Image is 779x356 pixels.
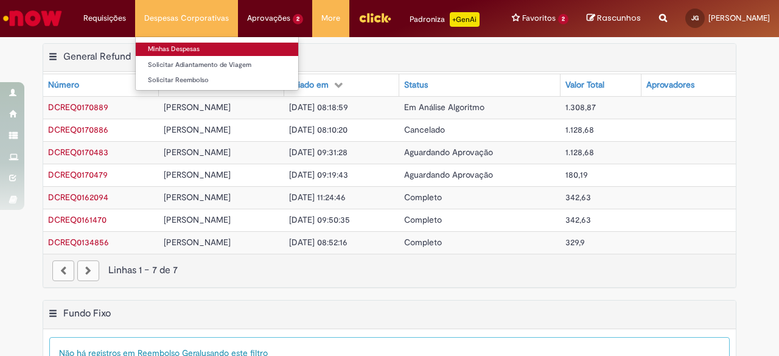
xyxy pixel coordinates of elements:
[321,12,340,24] span: More
[708,13,770,23] span: [PERSON_NAME]
[164,124,231,135] span: [PERSON_NAME]
[52,264,727,277] div: Linhas 1 − 7 de 7
[410,12,480,27] div: Padroniza
[565,237,585,248] span: 329,9
[404,102,484,113] span: Em Análise Algoritmo
[565,169,588,180] span: 180,19
[48,192,108,203] a: Abrir Registro: DCREQ0162094
[164,169,231,180] span: [PERSON_NAME]
[404,124,445,135] span: Cancelado
[48,147,108,158] a: Abrir Registro: DCREQ0170483
[597,12,641,24] span: Rascunhos
[135,37,299,91] ul: Despesas Corporativas
[83,12,126,24] span: Requisições
[164,214,231,225] span: [PERSON_NAME]
[48,79,79,91] div: Número
[164,102,231,113] span: [PERSON_NAME]
[1,6,64,30] img: ServiceNow
[48,214,107,225] span: DCREQ0161470
[48,102,108,113] a: Abrir Registro: DCREQ0170889
[48,147,108,158] span: DCREQ0170483
[48,169,108,180] a: Abrir Registro: DCREQ0170479
[358,9,391,27] img: click_logo_yellow_360x200.png
[404,169,493,180] span: Aguardando Aprovação
[404,79,428,91] div: Status
[164,237,231,248] span: [PERSON_NAME]
[48,307,58,323] button: Fundo Fixo Menu de contexto
[289,214,350,225] span: [DATE] 09:50:35
[136,43,298,56] a: Minhas Despesas
[164,147,231,158] span: [PERSON_NAME]
[48,124,108,135] span: DCREQ0170886
[404,214,442,225] span: Completo
[48,237,109,248] span: DCREQ0134856
[565,214,591,225] span: 342,63
[136,74,298,87] a: Solicitar Reembolso
[558,14,568,24] span: 2
[48,51,58,66] button: General Refund Menu de contexto
[144,12,229,24] span: Despesas Corporativas
[48,237,109,248] a: Abrir Registro: DCREQ0134856
[48,192,108,203] span: DCREQ0162094
[48,169,108,180] span: DCREQ0170479
[289,169,348,180] span: [DATE] 09:19:43
[247,12,290,24] span: Aprovações
[404,237,442,248] span: Completo
[404,147,493,158] span: Aguardando Aprovação
[289,192,346,203] span: [DATE] 11:24:46
[565,124,594,135] span: 1.128,68
[48,102,108,113] span: DCREQ0170889
[48,214,107,225] a: Abrir Registro: DCREQ0161470
[289,124,348,135] span: [DATE] 08:10:20
[565,102,596,113] span: 1.308,87
[404,192,442,203] span: Completo
[289,79,329,91] div: Criado em
[289,147,348,158] span: [DATE] 09:31:28
[43,254,736,287] nav: paginação
[63,307,111,319] h2: Fundo Fixo
[293,14,303,24] span: 2
[691,14,699,22] span: JG
[565,192,591,203] span: 342,63
[565,79,604,91] div: Valor Total
[565,147,594,158] span: 1.128,68
[450,12,480,27] p: +GenAi
[646,79,694,91] div: Aprovadores
[136,58,298,72] a: Solicitar Adiantamento de Viagem
[289,237,348,248] span: [DATE] 08:52:16
[164,192,231,203] span: [PERSON_NAME]
[522,12,556,24] span: Favoritos
[48,124,108,135] a: Abrir Registro: DCREQ0170886
[587,13,641,24] a: Rascunhos
[289,102,348,113] span: [DATE] 08:18:59
[63,51,131,63] h2: General Refund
